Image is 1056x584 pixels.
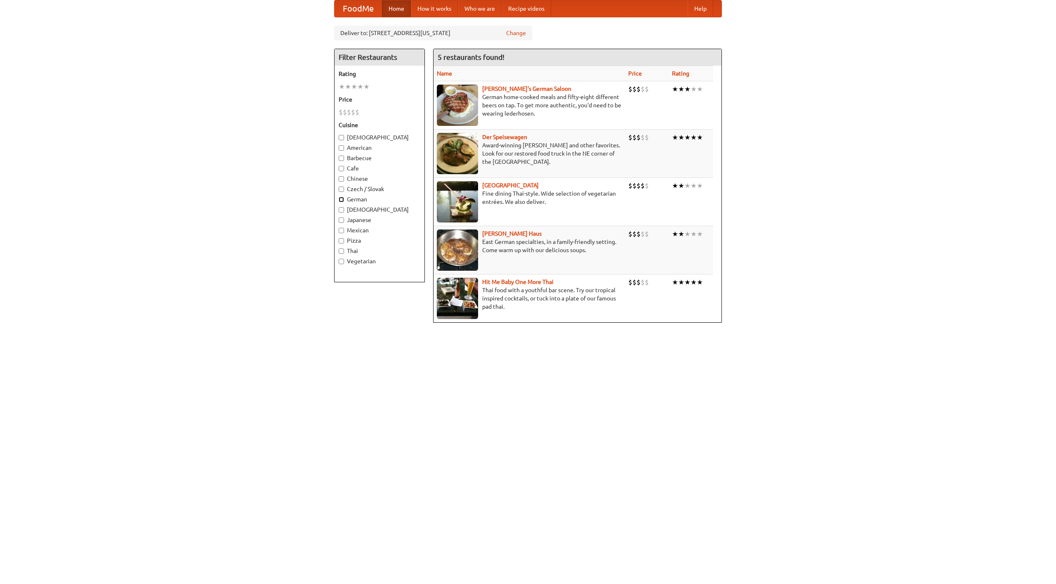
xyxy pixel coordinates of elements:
li: ★ [345,82,351,91]
input: American [339,145,344,151]
img: speisewagen.jpg [437,133,478,174]
input: Chinese [339,176,344,182]
label: German [339,195,420,203]
img: esthers.jpg [437,85,478,126]
a: [PERSON_NAME]'s German Saloon [482,85,571,92]
li: $ [347,108,351,117]
label: [DEMOGRAPHIC_DATA] [339,206,420,214]
input: Czech / Slovak [339,187,344,192]
li: ★ [684,85,691,94]
p: Fine dining Thai-style. Wide selection of vegetarian entrées. We also deliver. [437,189,622,206]
li: ★ [678,181,684,190]
li: $ [343,108,347,117]
li: ★ [678,278,684,287]
li: $ [645,229,649,239]
li: $ [628,133,632,142]
p: Thai food with a youthful bar scene. Try our tropical inspired cocktails, or tuck into a plate of... [437,286,622,311]
a: How it works [411,0,458,17]
a: [GEOGRAPHIC_DATA] [482,182,539,189]
label: Thai [339,247,420,255]
a: Home [382,0,411,17]
a: Help [688,0,713,17]
img: babythai.jpg [437,278,478,319]
input: [DEMOGRAPHIC_DATA] [339,207,344,213]
label: Chinese [339,175,420,183]
li: ★ [691,133,697,142]
a: [PERSON_NAME] Haus [482,230,542,237]
a: Change [506,29,526,37]
a: Who we are [458,0,502,17]
li: ★ [684,181,691,190]
input: German [339,197,344,202]
li: ★ [339,82,345,91]
a: Recipe videos [502,0,551,17]
li: $ [628,85,632,94]
label: Pizza [339,236,420,245]
li: ★ [357,82,363,91]
li: ★ [672,278,678,287]
li: ★ [691,85,697,94]
input: Cafe [339,166,344,171]
img: satay.jpg [437,181,478,222]
li: $ [632,278,636,287]
ng-pluralize: 5 restaurants found! [438,53,504,61]
label: Mexican [339,226,420,234]
li: ★ [672,181,678,190]
li: $ [355,108,359,117]
div: Deliver to: [STREET_ADDRESS][US_STATE] [334,26,532,40]
li: $ [641,229,645,239]
label: Japanese [339,216,420,224]
li: $ [641,85,645,94]
li: ★ [691,181,697,190]
li: $ [339,108,343,117]
li: $ [636,278,641,287]
a: Der Speisewagen [482,134,527,140]
h5: Cuisine [339,121,420,129]
label: Vegetarian [339,257,420,265]
a: Price [628,70,642,77]
li: $ [645,181,649,190]
li: $ [636,181,641,190]
input: [DEMOGRAPHIC_DATA] [339,135,344,140]
input: Japanese [339,218,344,223]
li: $ [641,278,645,287]
li: ★ [697,278,703,287]
li: $ [628,278,632,287]
li: ★ [691,229,697,239]
li: ★ [678,85,684,94]
li: $ [632,181,636,190]
label: Czech / Slovak [339,185,420,193]
label: Cafe [339,164,420,173]
li: ★ [697,181,703,190]
li: $ [636,229,641,239]
li: ★ [672,229,678,239]
li: $ [636,133,641,142]
li: ★ [351,82,357,91]
input: Mexican [339,228,344,233]
li: ★ [672,133,678,142]
h4: Filter Restaurants [335,49,424,66]
label: Barbecue [339,154,420,162]
li: $ [636,85,641,94]
li: ★ [684,133,691,142]
label: American [339,144,420,152]
a: Hit Me Baby One More Thai [482,279,554,285]
li: $ [632,229,636,239]
img: kohlhaus.jpg [437,229,478,271]
li: $ [645,278,649,287]
input: Vegetarian [339,259,344,264]
a: Rating [672,70,689,77]
li: ★ [697,229,703,239]
label: [DEMOGRAPHIC_DATA] [339,133,420,142]
li: $ [628,181,632,190]
input: Pizza [339,238,344,244]
input: Thai [339,248,344,254]
li: $ [632,133,636,142]
li: $ [641,133,645,142]
li: ★ [672,85,678,94]
li: ★ [684,278,691,287]
li: $ [351,108,355,117]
